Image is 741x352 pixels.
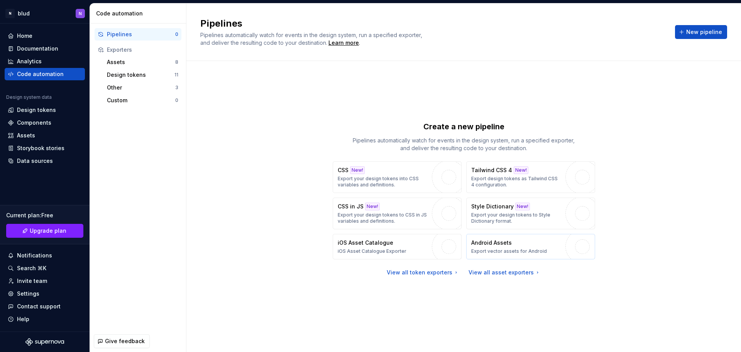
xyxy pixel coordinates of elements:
a: Code automation [5,68,85,80]
div: Storybook stories [17,144,64,152]
button: Help [5,313,85,325]
div: Code automation [96,10,183,17]
div: Design tokens [107,71,174,79]
div: Code automation [17,70,64,78]
span: Upgrade plan [30,227,66,235]
div: Custom [107,96,175,104]
div: Search ⌘K [17,264,46,272]
p: iOS Asset Catalogue Exporter [338,248,406,254]
button: Pipelines0 [95,28,181,41]
h2: Pipelines [200,17,666,30]
button: Search ⌘K [5,262,85,274]
button: Contact support [5,300,85,313]
div: Invite team [17,277,47,285]
div: New! [350,166,365,174]
p: Export vector assets for Android [471,248,547,254]
div: Help [17,315,29,323]
div: blud [18,10,30,17]
p: iOS Asset Catalogue [338,239,393,247]
a: Analytics [5,55,85,68]
a: Home [5,30,85,42]
a: Learn more [328,39,359,47]
div: 11 [174,72,178,78]
div: Design system data [6,94,52,100]
a: Assets [5,129,85,142]
div: Components [17,119,51,127]
p: Export your design tokens to CSS in JS variables and definitions. [338,212,428,224]
div: Data sources [17,157,53,165]
div: Documentation [17,45,58,52]
div: 3 [175,85,178,91]
button: Give feedback [94,334,150,348]
div: Design tokens [17,106,56,114]
p: Tailwind CSS 4 [471,166,512,174]
button: Design tokens11 [104,69,181,81]
button: CSSNew!Export your design tokens into CSS variables and definitions. [333,161,462,193]
div: Exporters [107,46,178,54]
div: 8 [175,59,178,65]
span: Give feedback [105,337,145,345]
span: Pipelines automatically watch for events in the design system, run a specified exporter, and deli... [200,32,424,46]
button: Tailwind CSS 4New!Export design tokens as Tailwind CSS 4 configuration. [466,161,595,193]
button: New pipeline [675,25,727,39]
div: New! [514,166,528,174]
a: Upgrade plan [6,224,83,238]
a: Design tokens [5,104,85,116]
div: Pipelines [107,30,175,38]
span: . [327,40,360,46]
p: Export your design tokens to Style Dictionary format. [471,212,562,224]
div: Other [107,84,175,91]
a: Data sources [5,155,85,167]
p: CSS in JS [338,203,364,210]
div: Assets [17,132,35,139]
button: Style DictionaryNew!Export your design tokens to Style Dictionary format. [466,198,595,229]
div: Current plan : Free [6,212,83,219]
button: Android AssetsExport vector assets for Android [466,234,595,259]
div: Settings [17,290,39,298]
div: New! [365,203,380,210]
button: iOS Asset CatalogueiOS Asset Catalogue Exporter [333,234,462,259]
div: 0 [175,97,178,103]
button: Custom0 [104,94,181,107]
p: CSS [338,166,349,174]
p: Android Assets [471,239,512,247]
button: CSS in JSNew!Export your design tokens to CSS in JS variables and definitions. [333,198,462,229]
a: View all token exporters [387,269,459,276]
a: Components [5,117,85,129]
p: Export design tokens as Tailwind CSS 4 configuration. [471,176,562,188]
div: 0 [175,31,178,37]
p: Pipelines automatically watch for events in the design system, run a specified exporter, and deli... [348,137,580,152]
span: New pipeline [686,28,722,36]
button: Assets8 [104,56,181,68]
a: Storybook stories [5,142,85,154]
a: Settings [5,288,85,300]
button: NbludN [2,5,88,22]
div: New! [515,203,530,210]
div: Assets [107,58,175,66]
div: Home [17,32,32,40]
div: Notifications [17,252,52,259]
p: Export your design tokens into CSS variables and definitions. [338,176,428,188]
a: View all asset exporters [469,269,541,276]
div: N [5,9,15,18]
button: Notifications [5,249,85,262]
button: Other3 [104,81,181,94]
div: Contact support [17,303,61,310]
div: Analytics [17,58,42,65]
a: Documentation [5,42,85,55]
div: N [79,10,82,17]
p: Style Dictionary [471,203,514,210]
a: Invite team [5,275,85,287]
svg: Supernova Logo [25,338,64,346]
p: Create a new pipeline [423,121,504,132]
